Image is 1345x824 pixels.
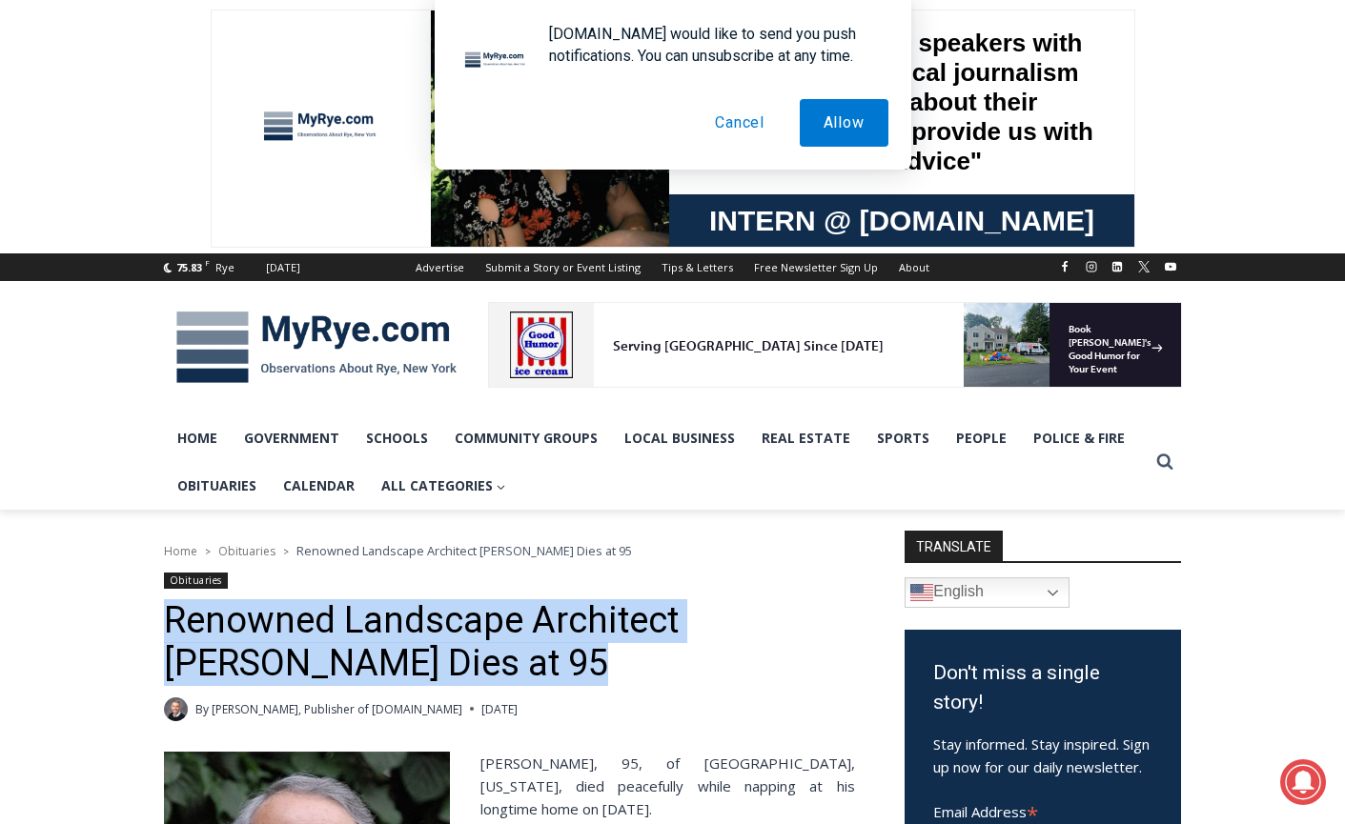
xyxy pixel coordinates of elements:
[164,697,188,721] a: Author image
[651,253,744,281] a: Tips & Letters
[215,259,234,276] div: Rye
[611,414,748,462] a: Local Business
[1132,255,1155,278] a: X
[164,462,270,510] a: Obituaries
[459,185,924,237] a: Intern @ [DOMAIN_NAME]
[405,253,940,281] nav: Secondary Navigation
[164,599,855,686] h1: Renowned Landscape Architect [PERSON_NAME] Dies at 95
[125,34,471,52] div: Serving [GEOGRAPHIC_DATA] Since [DATE]
[581,20,663,73] h4: Book [PERSON_NAME]'s Good Humor for Your Event
[205,545,211,558] span: >
[1159,255,1182,278] a: YouTube
[176,260,202,274] span: 75.83
[283,545,289,558] span: >
[910,581,933,604] img: en
[164,752,855,820] p: [PERSON_NAME], 95, of [GEOGRAPHIC_DATA], [US_STATE], died peacefully while napping at his longtim...
[164,298,469,397] img: MyRye.com
[461,1,576,87] img: s_800_809a2aa2-bb6e-4add-8b5e-749ad0704c34.jpeg
[368,462,520,510] button: Child menu of All Categories
[6,196,187,269] span: Open Tues. - Sun. [PHONE_NUMBER]
[905,577,1070,608] a: English
[534,23,888,67] div: [DOMAIN_NAME] would like to send you push notifications. You can unsubscribe at any time.
[888,253,940,281] a: About
[1,191,192,237] a: Open Tues. - Sun. [PHONE_NUMBER]
[943,414,1020,462] a: People
[164,414,231,462] a: Home
[933,733,1152,778] p: Stay informed. Stay inspired. Sign up now for our daily newsletter.
[353,414,441,462] a: Schools
[864,414,943,462] a: Sports
[195,700,209,718] span: By
[1148,445,1182,479] button: View Search Form
[266,259,300,276] div: [DATE]
[475,253,651,281] a: Submit a Story or Event Listing
[691,99,788,147] button: Cancel
[195,119,271,228] div: Located at [STREET_ADDRESS][PERSON_NAME]
[218,543,275,559] a: Obituaries
[270,462,368,510] a: Calendar
[212,701,462,717] a: [PERSON_NAME], Publisher of [DOMAIN_NAME]
[744,253,888,281] a: Free Newsletter Sign Up
[800,99,888,147] button: Allow
[566,6,688,87] a: Book [PERSON_NAME]'s Good Humor for Your Event
[458,23,534,99] img: notification icon
[481,1,901,185] div: "We would have speakers with experience in local journalism speak to us about their experiences a...
[1053,255,1076,278] a: Facebook
[405,253,475,281] a: Advertise
[1020,414,1138,462] a: Police & Fire
[481,700,518,718] time: [DATE]
[441,414,611,462] a: Community Groups
[164,541,855,560] nav: Breadcrumbs
[296,542,632,559] span: Renowned Landscape Architect [PERSON_NAME] Dies at 95
[164,414,1148,511] nav: Primary Navigation
[231,414,353,462] a: Government
[748,414,864,462] a: Real Estate
[205,257,210,268] span: F
[164,543,197,559] a: Home
[905,531,1003,561] strong: TRANSLATE
[1106,255,1129,278] a: Linkedin
[933,658,1152,718] h3: Don't miss a single story!
[499,190,884,232] span: Intern @ [DOMAIN_NAME]
[164,573,228,589] a: Obituaries
[1080,255,1103,278] a: Instagram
